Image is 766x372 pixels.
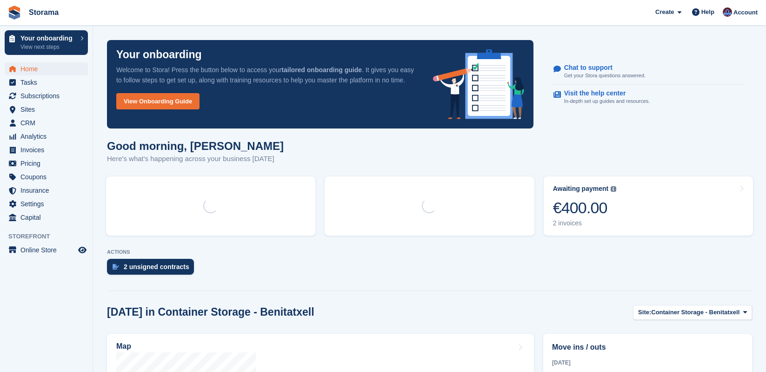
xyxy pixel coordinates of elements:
[552,358,743,367] div: [DATE]
[281,66,362,74] strong: tailored onboarding guide
[5,211,88,224] a: menu
[5,62,88,75] a: menu
[116,93,200,109] a: View Onboarding Guide
[5,130,88,143] a: menu
[553,219,617,227] div: 2 invoices
[564,72,646,80] p: Get your Stora questions answered.
[723,7,732,17] img: Hannah Fordham
[433,49,524,119] img: onboarding-info-6c161a55d2c0e0a8cae90662b2fe09162a5109e8cc188191df67fb4f79e88e88.svg
[77,244,88,256] a: Preview store
[544,176,753,236] a: Awaiting payment €400.00 2 invoices
[553,59,743,85] a: Chat to support Get your Stora questions answered.
[107,249,752,255] p: ACTIONS
[20,35,76,41] p: Your onboarding
[5,103,88,116] a: menu
[733,8,758,17] span: Account
[655,7,674,17] span: Create
[107,140,284,152] h1: Good morning, [PERSON_NAME]
[5,143,88,156] a: menu
[107,154,284,164] p: Here's what's happening across your business [DATE]
[5,184,88,197] a: menu
[701,7,714,17] span: Help
[25,5,62,20] a: Storama
[20,62,76,75] span: Home
[107,306,314,318] h2: [DATE] in Container Storage - Benitatxell
[564,97,650,105] p: In-depth set up guides and resources.
[107,259,199,279] a: 2 unsigned contracts
[553,85,743,110] a: Visit the help center In-depth set up guides and resources.
[20,211,76,224] span: Capital
[564,64,638,72] p: Chat to support
[552,342,743,353] h2: Move ins / outs
[20,89,76,102] span: Subscriptions
[5,76,88,89] a: menu
[20,103,76,116] span: Sites
[5,170,88,183] a: menu
[20,143,76,156] span: Invoices
[20,184,76,197] span: Insurance
[633,305,752,320] button: Site: Container Storage - Benitatxell
[20,130,76,143] span: Analytics
[20,43,76,51] p: View next steps
[116,65,418,85] p: Welcome to Stora! Press the button below to access your . It gives you easy to follow steps to ge...
[20,157,76,170] span: Pricing
[8,232,93,241] span: Storefront
[124,263,189,271] div: 2 unsigned contracts
[5,243,88,257] a: menu
[20,76,76,89] span: Tasks
[651,308,739,317] span: Container Storage - Benitatxell
[5,116,88,129] a: menu
[553,185,609,193] div: Awaiting payment
[638,308,651,317] span: Site:
[611,186,616,192] img: icon-info-grey-7440780725fd019a000dd9b08b2336e03edf1995a4989e88bcd33f0948082b44.svg
[5,30,88,55] a: Your onboarding View next steps
[113,264,119,270] img: contract_signature_icon-13c848040528278c33f63329250d36e43548de30e8caae1d1a13099fd9432cc5.svg
[116,49,202,60] p: Your onboarding
[5,157,88,170] a: menu
[564,89,643,97] p: Visit the help center
[20,170,76,183] span: Coupons
[553,198,617,217] div: €400.00
[20,243,76,257] span: Online Store
[7,6,21,20] img: stora-icon-8386f47178a22dfd0bd8f6a31ec36ba5ce8667c1dd55bd0f319d3a0aa187defe.svg
[116,342,131,351] h2: Map
[20,197,76,210] span: Settings
[5,197,88,210] a: menu
[5,89,88,102] a: menu
[20,116,76,129] span: CRM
